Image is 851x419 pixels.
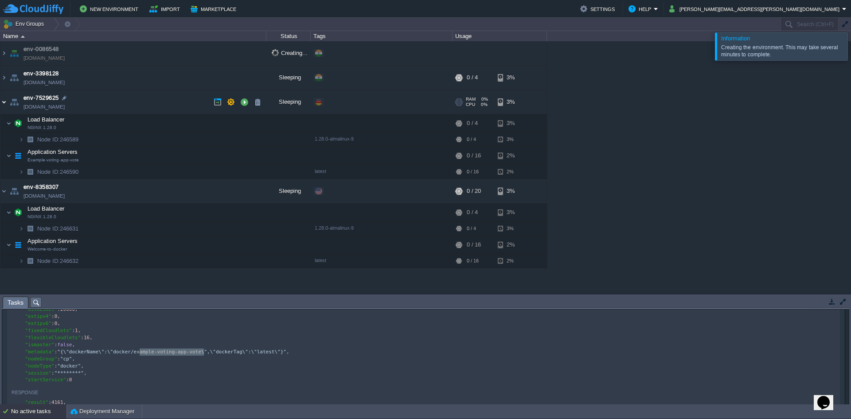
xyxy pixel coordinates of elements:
span: "result" [25,399,49,405]
div: 3% [498,66,527,90]
img: AMDAwAAAACH5BAEAAAAALAAAAAABAAEAAAICRAEAOw== [8,179,20,203]
span: xample-voting-app-vote [137,349,201,355]
img: AMDAwAAAACH5BAEAAAAALAAAAAABAAEAAAICRAEAOw== [0,90,8,114]
span: NGINX 1.28.0 [27,214,56,219]
span: Node ID: [37,168,60,175]
span: , [72,342,75,348]
span: 0% [479,97,488,102]
span: latest [315,168,326,174]
img: AMDAwAAAACH5BAEAAAAALAAAAAABAAEAAAICRAEAOw== [0,66,8,90]
span: , [57,321,60,326]
span: : [55,349,58,355]
span: Load Balancer [27,205,66,212]
span: "diskLimit" [25,306,58,312]
span: : [66,377,69,383]
img: AMDAwAAAACH5BAEAAAAALAAAAAABAAEAAAICRAEAOw== [0,179,8,203]
span: Load Balancer [27,116,66,123]
span: 246632 [36,257,80,265]
button: Settings [580,4,617,14]
span: : [57,306,60,312]
a: Load BalancerNGINX 1.28.0 [27,116,66,123]
button: Help [628,4,654,14]
span: , [84,370,87,376]
a: env-8358307 [23,183,59,192]
span: : [81,335,84,341]
span: Application Servers [27,148,79,156]
span: "startService" [25,377,66,383]
span: : [48,399,51,405]
span: 0 [55,321,58,326]
div: Sleeping [266,90,311,114]
span: , [63,399,66,405]
span: 246631 [36,225,80,232]
div: 0 / 16 [467,254,479,268]
span: , [78,328,81,333]
span: RAM [466,97,476,102]
span: : [51,321,55,326]
img: AMDAwAAAACH5BAEAAAAALAAAAAABAAEAAAICRAEAOw== [19,133,24,146]
img: AMDAwAAAACH5BAEAAAAALAAAAAABAAEAAAICRAEAOw== [24,254,36,268]
button: [PERSON_NAME][EMAIL_ADDRESS][PERSON_NAME][DOMAIN_NAME] [669,4,842,14]
span: false [57,342,72,348]
span: \",\"dockerTag\":\"latest\"}" [201,349,286,355]
span: : [51,370,55,376]
div: 2% [498,165,527,179]
span: Node ID: [37,225,60,232]
span: NGINX 1.28.0 [27,125,56,130]
img: AMDAwAAAACH5BAEAAAAALAAAAAABAAEAAAICRAEAOw== [24,133,36,146]
button: Import [149,4,183,14]
div: No active tasks [11,404,66,419]
div: Status [267,31,310,41]
div: 0 / 4 [467,204,478,221]
span: Welcome-to-docker [27,247,67,252]
span: 0% [479,102,488,107]
div: 0 / 4 [467,66,478,90]
span: Example-voting-app-vote [27,157,79,163]
a: env-7529625 [23,94,59,102]
span: , [286,349,289,355]
span: , [57,313,60,319]
span: "extipv4" [25,313,52,319]
a: Load BalancerNGINX 1.28.0 [27,205,66,212]
span: 0 [69,377,72,383]
span: Information [721,35,750,42]
img: AMDAwAAAACH5BAEAAAAALAAAAAABAAEAAAICRAEAOw== [12,204,24,221]
img: AMDAwAAAACH5BAEAAAAALAAAAAABAAEAAAICRAEAOw== [19,222,24,235]
span: 16 [84,335,90,341]
img: AMDAwAAAACH5BAEAAAAALAAAAAABAAEAAAICRAEAOw== [8,66,20,90]
span: "nodeType" [25,363,55,369]
div: Usage [453,31,547,41]
span: latest [315,258,326,263]
div: 0 / 4 [467,133,476,146]
img: AMDAwAAAACH5BAEAAAAALAAAAAABAAEAAAICRAEAOw== [8,90,20,114]
img: AMDAwAAAACH5BAEAAAAALAAAAAABAAEAAAICRAEAOw== [24,222,36,235]
span: CPU [466,102,475,107]
span: 20000 [60,306,75,312]
img: AMDAwAAAACH5BAEAAAAALAAAAAABAAEAAAICRAEAOw== [6,236,12,254]
div: 0 / 16 [467,236,481,254]
a: env-0086548 [23,45,59,54]
span: "ismaster" [25,342,55,348]
span: "{\"dockerName\":\"docker/e [57,349,137,355]
div: Tags [311,31,452,41]
span: "fixedCloudlets" [25,328,72,333]
div: 3% [498,222,527,235]
img: AMDAwAAAACH5BAEAAAAALAAAAAABAAEAAAICRAEAOw== [21,35,25,38]
span: "cp" [60,356,72,362]
span: "session" [25,370,52,376]
div: 2% [498,236,527,254]
span: : [55,363,58,369]
div: 3% [498,204,527,221]
span: : [72,328,75,333]
img: AMDAwAAAACH5BAEAAAAALAAAAAABAAEAAAICRAEAOw== [12,114,24,132]
a: [DOMAIN_NAME] [23,78,65,87]
div: Name [1,31,266,41]
img: AMDAwAAAACH5BAEAAAAALAAAAAABAAEAAAICRAEAOw== [6,204,12,221]
div: Sleeping [266,179,311,203]
span: : [57,356,60,362]
div: 3% [498,90,527,114]
a: Node ID:246631 [36,225,80,232]
div: 3% [498,179,527,203]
